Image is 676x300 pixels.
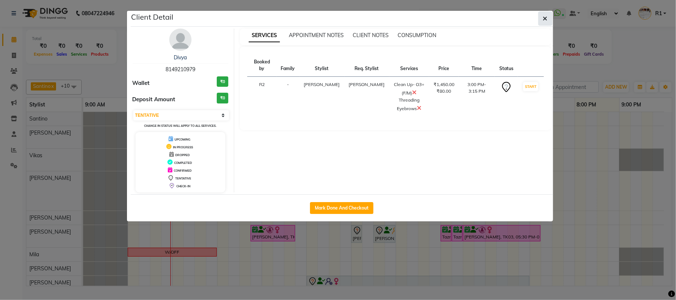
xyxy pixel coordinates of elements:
[304,82,340,87] span: [PERSON_NAME]
[300,54,344,77] th: Stylist
[344,54,389,77] th: Req. Stylist
[217,76,228,87] h3: ₹0
[247,54,277,77] th: Booked by
[174,161,192,165] span: COMPLETED
[394,81,425,97] div: Clean Up- O3+ (F/M)
[429,54,459,77] th: Price
[217,93,228,103] h3: ₹0
[169,29,192,51] img: avatar
[434,88,454,95] div: ₹80.00
[174,169,192,172] span: CONFIRMED
[459,77,495,117] td: 3:00 PM-3:15 PM
[310,202,373,214] button: Mark Done And Checkout
[394,97,425,112] div: Threading Eyebrows
[174,54,187,61] a: Divya
[277,54,300,77] th: Family
[175,177,191,180] span: TENTATIVE
[353,32,389,39] span: CLIENT NOTES
[523,82,538,91] button: START
[277,77,300,117] td: -
[175,153,190,157] span: DROPPED
[459,54,495,77] th: Time
[389,54,429,77] th: Services
[495,54,518,77] th: Status
[166,66,195,73] span: 8149210979
[133,79,150,88] span: Wallet
[289,32,344,39] span: APPOINTMENT NOTES
[249,29,280,42] span: SERVICES
[398,32,436,39] span: CONSUMPTION
[247,77,277,117] td: R2
[349,82,385,87] span: [PERSON_NAME]
[174,138,190,141] span: UPCOMING
[144,124,216,128] small: Change in status will apply to all services.
[434,81,454,88] div: ₹1,450.00
[173,145,193,149] span: IN PROGRESS
[133,95,176,104] span: Deposit Amount
[176,184,190,188] span: CHECK-IN
[131,11,174,23] h5: Client Detail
